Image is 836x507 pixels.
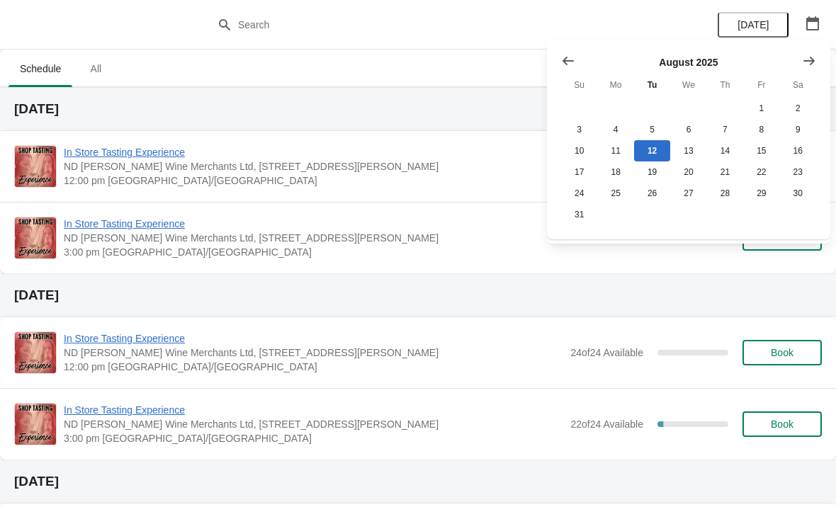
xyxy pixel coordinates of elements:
button: Saturday August 2 2025 [780,98,816,119]
h2: [DATE] [14,102,822,116]
img: In Store Tasting Experience | ND John Wine Merchants Ltd, 90 Walter Road, Swansea SA1 4QF, UK | 1... [15,332,56,373]
span: 12:00 pm [GEOGRAPHIC_DATA]/[GEOGRAPHIC_DATA] [64,173,563,188]
button: Friday August 29 2025 [743,183,779,204]
span: Book [771,347,793,358]
th: Thursday [707,72,743,98]
span: In Store Tasting Experience [64,217,563,231]
button: Saturday August 30 2025 [780,183,816,204]
span: [DATE] [738,19,769,30]
button: Friday August 1 2025 [743,98,779,119]
span: 3:00 pm [GEOGRAPHIC_DATA]/[GEOGRAPHIC_DATA] [64,431,563,445]
button: Wednesday August 20 2025 [670,161,706,183]
button: Friday August 15 2025 [743,140,779,161]
span: ND [PERSON_NAME] Wine Merchants Ltd, [STREET_ADDRESS][PERSON_NAME] [64,159,563,173]
span: In Store Tasting Experience [64,403,563,417]
h2: [DATE] [14,288,822,302]
button: Monday August 11 2025 [597,140,633,161]
button: Friday August 8 2025 [743,119,779,140]
th: Friday [743,72,779,98]
button: Thursday August 21 2025 [707,161,743,183]
button: Sunday August 3 2025 [561,119,597,140]
button: Friday August 22 2025 [743,161,779,183]
th: Monday [597,72,633,98]
button: Sunday August 17 2025 [561,161,597,183]
span: 24 of 24 Available [570,347,643,358]
button: Sunday August 31 2025 [561,204,597,225]
img: In Store Tasting Experience | ND John Wine Merchants Ltd, 90 Walter Road, Swansea SA1 4QF, UK | 1... [15,146,56,187]
th: Wednesday [670,72,706,98]
span: 12:00 pm [GEOGRAPHIC_DATA]/[GEOGRAPHIC_DATA] [64,360,563,374]
h2: [DATE] [14,474,822,489]
button: Monday August 25 2025 [597,183,633,204]
button: Book [742,340,822,365]
span: ND [PERSON_NAME] Wine Merchants Ltd, [STREET_ADDRESS][PERSON_NAME] [64,231,563,245]
button: Thursday August 14 2025 [707,140,743,161]
button: Tuesday August 26 2025 [634,183,670,204]
button: Thursday August 7 2025 [707,119,743,140]
button: Tuesday August 19 2025 [634,161,670,183]
span: 3:00 pm [GEOGRAPHIC_DATA]/[GEOGRAPHIC_DATA] [64,245,563,259]
span: In Store Tasting Experience [64,331,563,346]
th: Saturday [780,72,816,98]
span: Book [771,418,793,430]
span: ND [PERSON_NAME] Wine Merchants Ltd, [STREET_ADDRESS][PERSON_NAME] [64,417,563,431]
button: Book [742,411,822,437]
button: Thursday August 28 2025 [707,183,743,204]
img: In Store Tasting Experience | ND John Wine Merchants Ltd, 90 Walter Road, Swansea SA1 4QF, UK | 3... [15,404,56,445]
th: Sunday [561,72,597,98]
th: Tuesday [634,72,670,98]
button: Saturday August 9 2025 [780,119,816,140]
img: In Store Tasting Experience | ND John Wine Merchants Ltd, 90 Walter Road, Swansea SA1 4QF, UK | 3... [15,217,56,258]
button: Today Tuesday August 12 2025 [634,140,670,161]
span: ND [PERSON_NAME] Wine Merchants Ltd, [STREET_ADDRESS][PERSON_NAME] [64,346,563,360]
span: In Store Tasting Experience [64,145,563,159]
button: Saturday August 16 2025 [780,140,816,161]
button: Show next month, September 2025 [796,48,822,74]
span: 22 of 24 Available [570,418,643,430]
button: [DATE] [718,12,789,38]
button: Monday August 18 2025 [597,161,633,183]
button: Tuesday August 5 2025 [634,119,670,140]
button: Show previous month, July 2025 [555,48,581,74]
button: Wednesday August 6 2025 [670,119,706,140]
input: Search [237,12,627,38]
button: Wednesday August 27 2025 [670,183,706,204]
span: All [78,56,113,81]
span: Schedule [9,56,72,81]
button: Saturday August 23 2025 [780,161,816,183]
button: Sunday August 10 2025 [561,140,597,161]
button: Sunday August 24 2025 [561,183,597,204]
button: Wednesday August 13 2025 [670,140,706,161]
button: Monday August 4 2025 [597,119,633,140]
